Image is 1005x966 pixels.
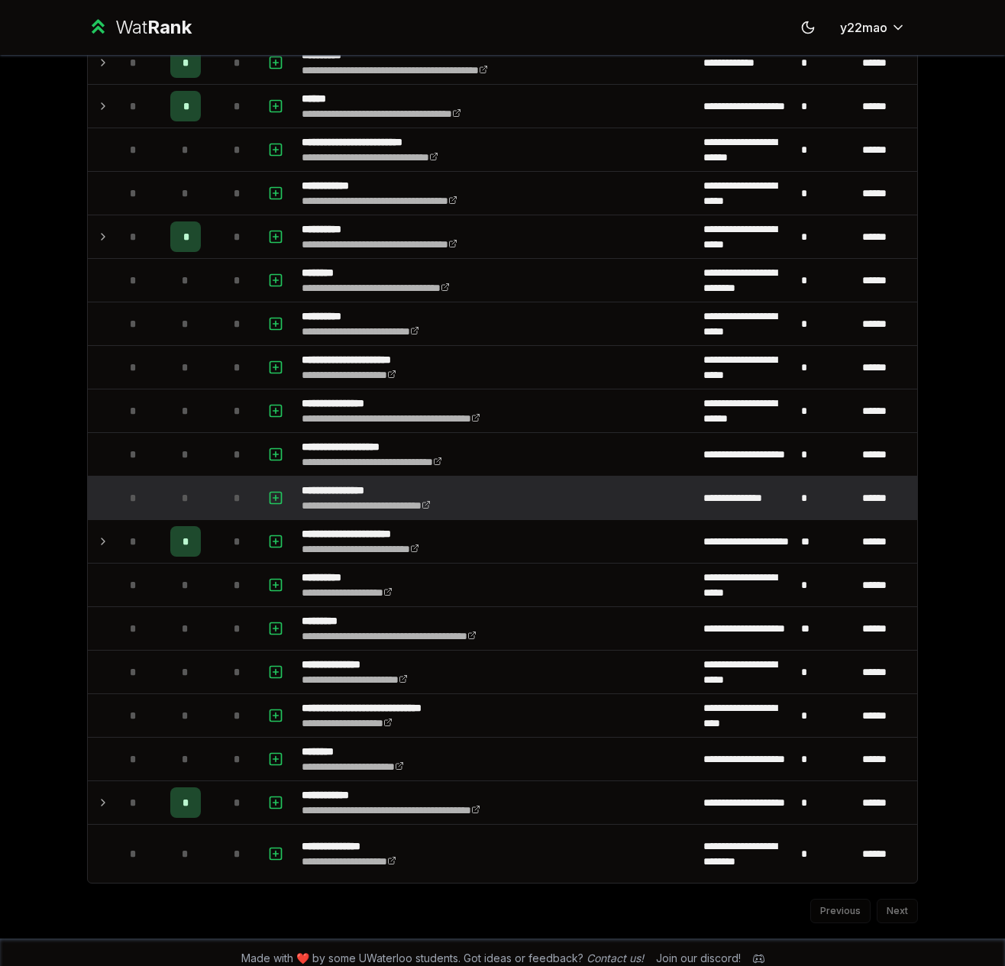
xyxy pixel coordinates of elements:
span: y22mao [840,18,887,37]
button: y22mao [828,14,918,41]
a: WatRank [87,15,192,40]
div: Wat [115,15,192,40]
div: Join our discord! [656,951,741,966]
span: Rank [147,16,192,38]
span: Made with ❤️ by some UWaterloo students. Got ideas or feedback? [241,951,644,966]
a: Contact us! [587,951,644,964]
